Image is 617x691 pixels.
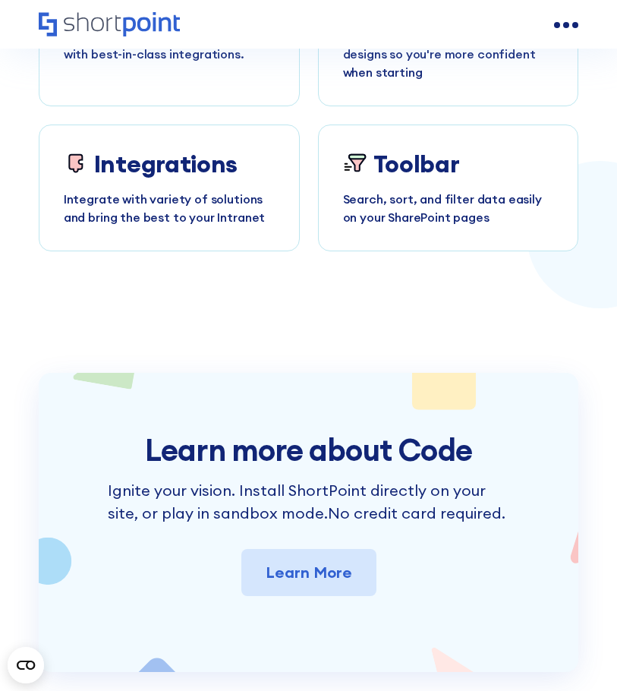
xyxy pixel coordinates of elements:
h3: Integrations [94,150,238,178]
button: Open CMP widget [8,647,44,683]
p: We prepared hundreds of page designs so you're more confident when starting [343,27,554,81]
h3: Toolbar [373,150,460,178]
a: ToolbarSearch, sort, and filter data easily on your SharePoint pages [318,125,579,251]
a: IntegrationsIntegrate with variety of solutions and bring the best to your Intranet [39,125,300,251]
p: Ignite your vision. Install ShortPoint directly on your site, or play in sandbox mode. [108,479,510,525]
a: Learn More [241,549,376,596]
iframe: Chat Widget [541,618,617,691]
h2: Learn more about Code [77,434,540,467]
span: No credit card required. [328,503,505,522]
p: Integrate with variety of solutions and bring the best to your Intranet [64,190,275,226]
a: Home [39,12,180,38]
a: open menu [554,13,578,37]
p: Search, sort, and filter data easily on your SharePoint pages [343,190,554,226]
